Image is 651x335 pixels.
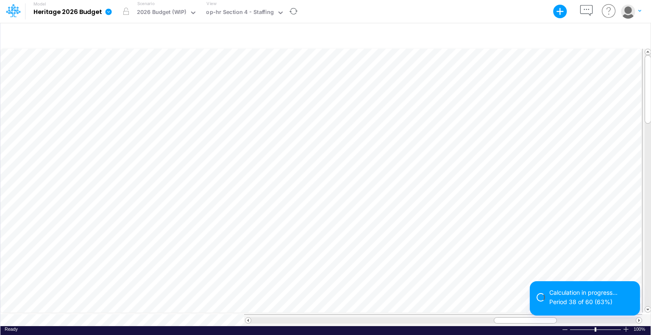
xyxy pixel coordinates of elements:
b: Heritage 2026 Budget [33,8,102,16]
div: Zoom In [623,326,629,332]
label: View [206,0,216,7]
div: op-hr Section 4 - Staffing [206,8,273,18]
div: Zoom [570,326,623,332]
label: Scenario [137,0,155,7]
span: Ready [5,327,18,332]
div: In Ready mode [5,326,18,332]
div: Zoom level [634,326,646,332]
div: Zoom Out [562,327,568,333]
span: 100% [634,326,646,332]
label: Model [33,2,46,7]
div: Calculation in progress... Period 38 of 60 (63%) [549,288,633,306]
div: Zoom [595,327,596,332]
div: 2026 Budget (WIP) [137,8,186,18]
